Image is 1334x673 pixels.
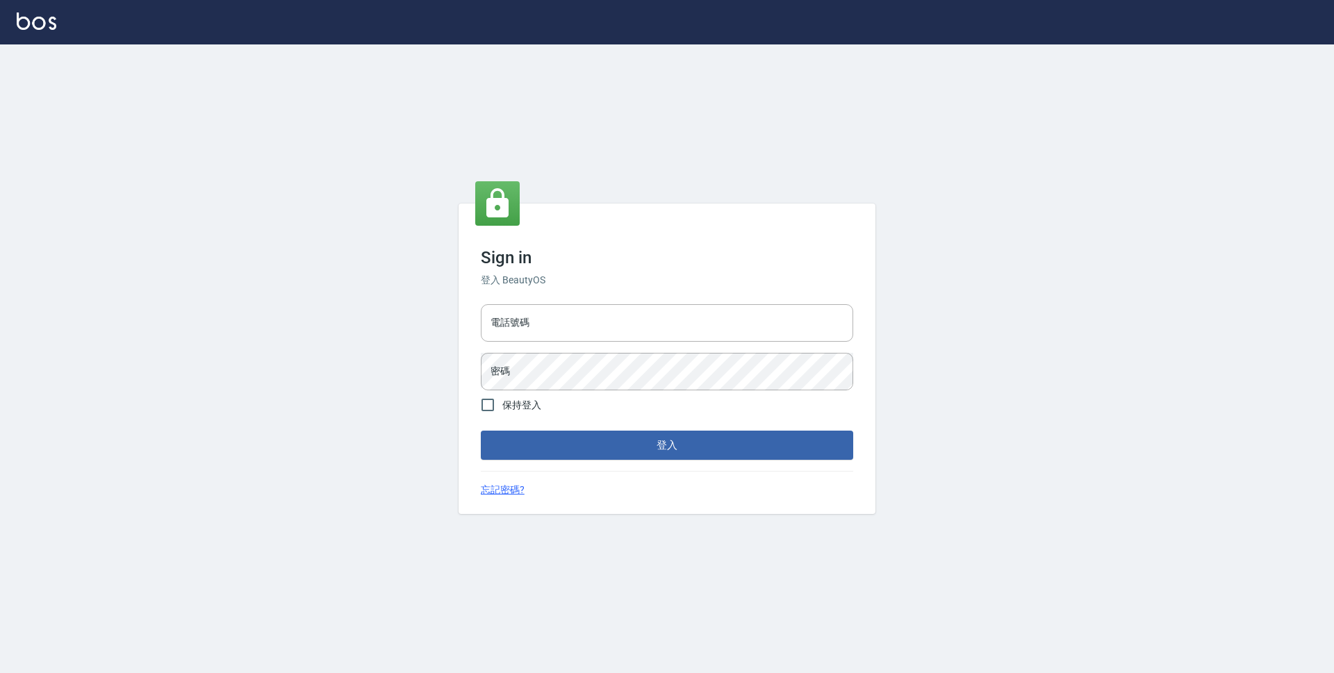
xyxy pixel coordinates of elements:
button: 登入 [481,431,853,460]
h3: Sign in [481,248,853,267]
a: 忘記密碼? [481,483,525,497]
img: Logo [17,13,56,30]
span: 保持登入 [502,398,541,413]
h6: 登入 BeautyOS [481,273,853,288]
